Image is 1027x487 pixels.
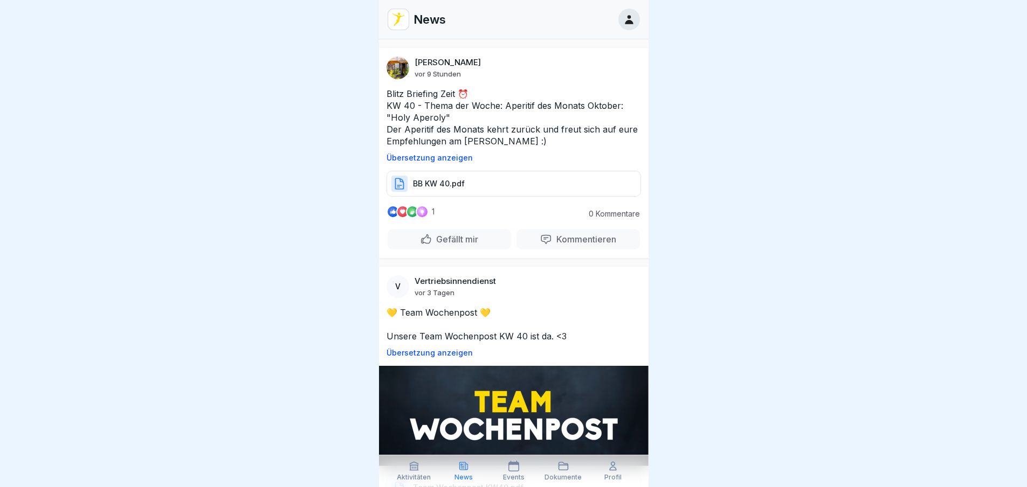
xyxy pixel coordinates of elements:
[388,9,409,30] img: vd4jgc378hxa8p7qw0fvrl7x.png
[413,12,446,26] p: News
[387,154,641,162] p: Übersetzung anzeigen
[379,366,649,466] img: Post Image
[415,69,461,78] p: vor 9 Stunden
[387,88,641,147] p: Blitz Briefing Zeit ⏰ KW 40 - Thema der Woche: Aperitif des Monats Oktober: "Holy Aperoly" Der Ap...
[415,276,496,286] p: Vertriebsinnendienst
[544,474,582,481] p: Dokumente
[387,275,409,298] div: V
[604,474,622,481] p: Profil
[387,307,641,342] p: 💛 Team Wochenpost 💛 Unsere Team Wochenpost KW 40 ist da. <3
[581,210,640,218] p: 0 Kommentare
[415,288,454,297] p: vor 3 Tagen
[387,183,641,194] a: BB KW 40.pdf
[552,234,616,245] p: Kommentieren
[432,207,435,216] p: 1
[503,474,525,481] p: Events
[413,178,465,189] p: BB KW 40.pdf
[454,474,473,481] p: News
[397,474,431,481] p: Aktivitäten
[387,349,641,357] p: Übersetzung anzeigen
[415,58,481,67] p: [PERSON_NAME]
[432,234,478,245] p: Gefällt mir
